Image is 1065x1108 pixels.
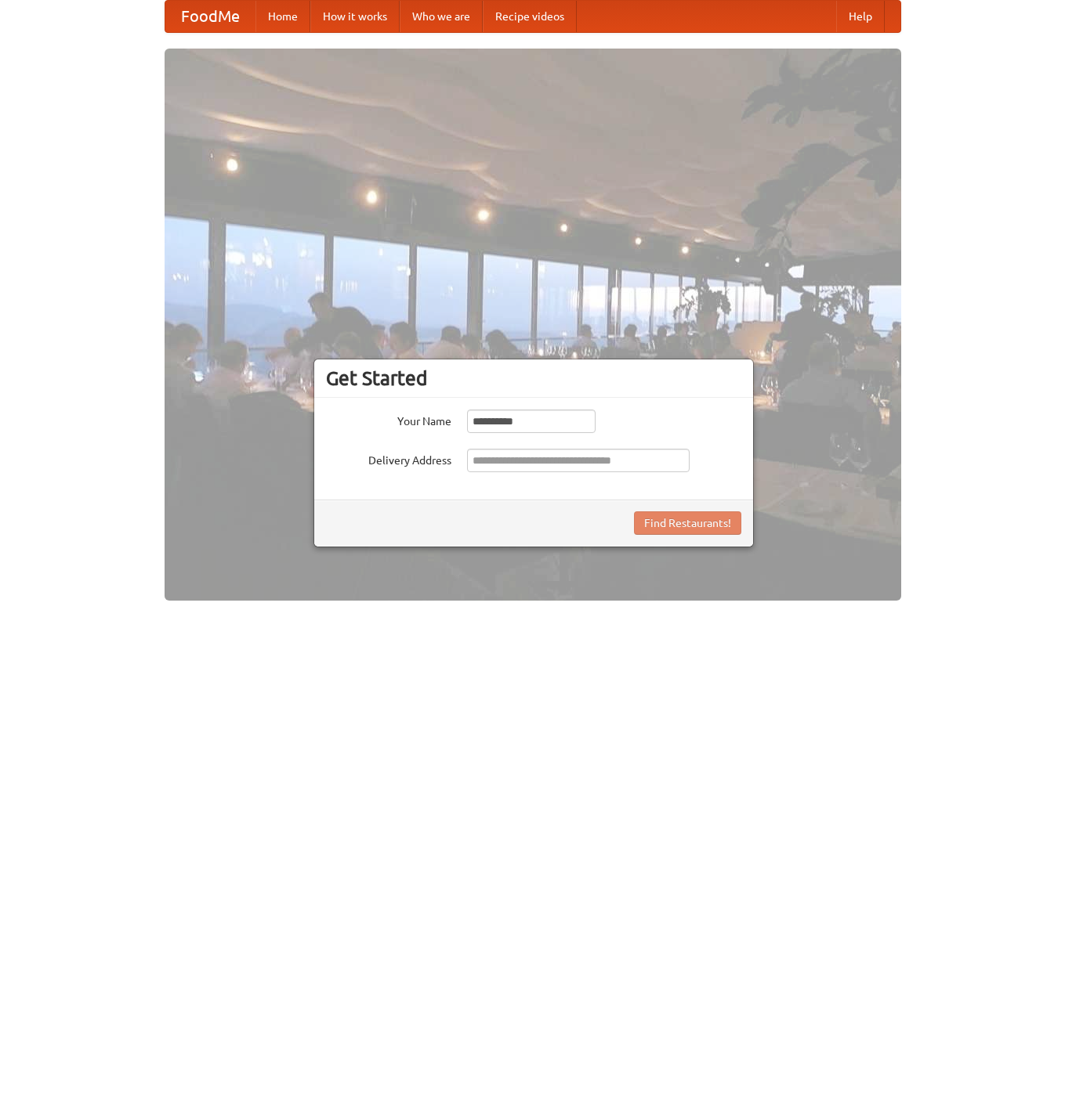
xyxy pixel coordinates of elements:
[483,1,577,32] a: Recipe videos
[836,1,885,32] a: Help
[165,1,255,32] a: FoodMe
[326,410,451,429] label: Your Name
[255,1,310,32] a: Home
[310,1,400,32] a: How it works
[400,1,483,32] a: Who we are
[634,511,741,535] button: Find Restaurants!
[326,366,741,390] h3: Get Started
[326,449,451,468] label: Delivery Address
